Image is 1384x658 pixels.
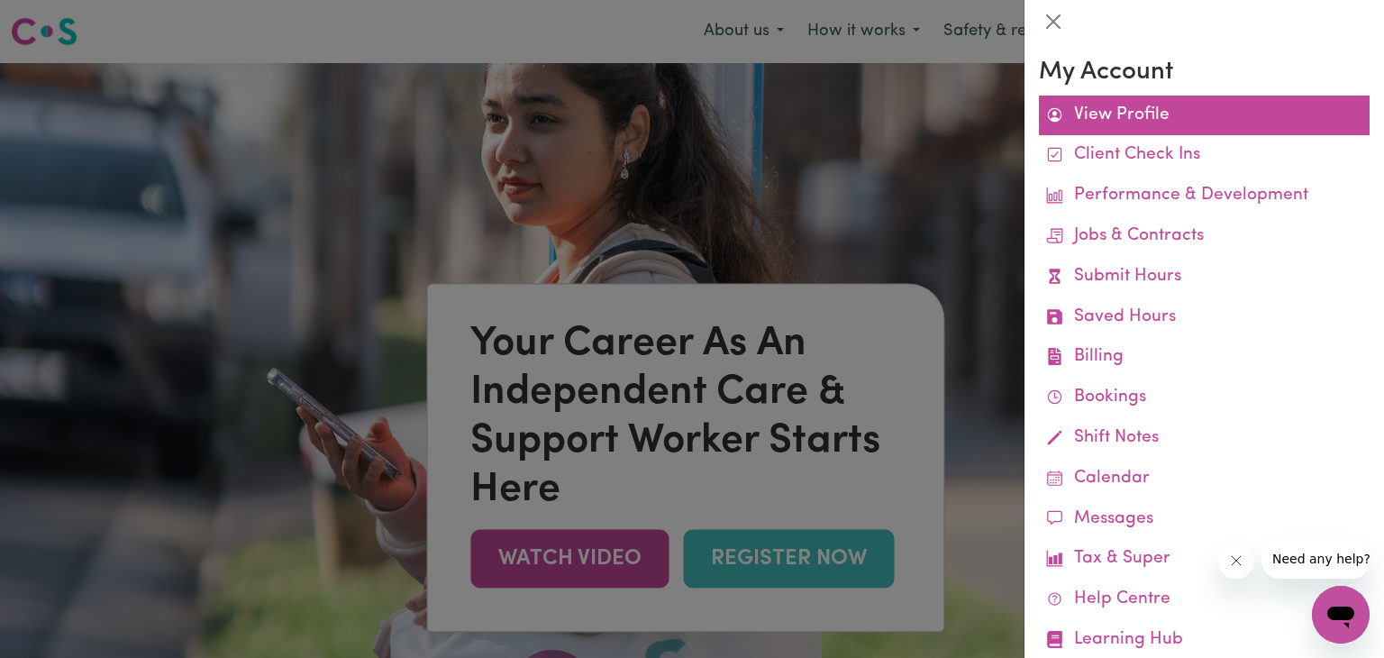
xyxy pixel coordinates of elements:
a: Help Centre [1039,580,1370,620]
a: Shift Notes [1039,418,1370,459]
a: Saved Hours [1039,297,1370,338]
iframe: Message from company [1261,539,1370,579]
a: Messages [1039,499,1370,540]
a: Calendar [1039,459,1370,499]
h3: My Account [1039,58,1370,88]
a: Performance & Development [1039,176,1370,216]
a: Tax & Super [1039,539,1370,580]
span: Need any help? [11,13,109,27]
a: Billing [1039,337,1370,378]
a: Client Check Ins [1039,135,1370,176]
a: Submit Hours [1039,257,1370,297]
a: View Profile [1039,96,1370,136]
a: Bookings [1039,378,1370,418]
iframe: Close message [1218,543,1254,579]
a: Jobs & Contracts [1039,216,1370,257]
button: Close [1039,7,1068,36]
iframe: Button to launch messaging window [1312,586,1370,644]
